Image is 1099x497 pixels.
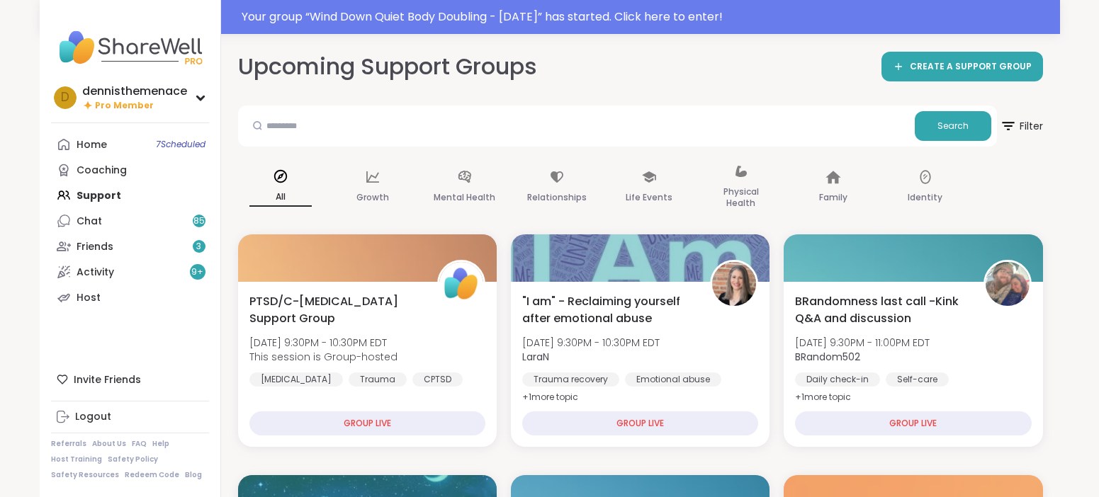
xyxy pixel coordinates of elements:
[249,411,485,435] div: GROUP LIVE
[196,241,201,253] span: 3
[249,350,398,364] span: This session is Group-hosted
[795,293,967,327] span: BRandomness last call -Kink Q&A and discussion
[238,51,537,83] h2: Upcoming Support Groups
[92,439,126,449] a: About Us
[77,215,102,229] div: Chat
[82,84,187,99] div: dennisthemenace
[527,189,587,206] p: Relationships
[61,88,69,107] span: d
[795,336,930,350] span: [DATE] 9:30PM - 11:00PM EDT
[51,208,209,234] a: Chat85
[242,8,1052,25] div: Your group “ Wind Down Quiet Body Doubling - [DATE] ” has started. Click here to enter!
[249,336,398,350] span: [DATE] 9:30PM - 10:30PM EDT
[522,293,694,327] span: "I am" - Reclaiming yourself after emotional abuse
[51,132,209,157] a: Home7Scheduled
[412,372,463,387] div: CPTSD
[77,138,107,152] div: Home
[249,188,312,207] p: All
[51,404,209,430] a: Logout
[51,470,119,480] a: Safety Resources
[986,262,1030,306] img: BRandom502
[349,372,407,387] div: Trauma
[1000,109,1043,143] span: Filter
[910,61,1032,73] span: CREATE A SUPPORT GROUP
[51,455,102,464] a: Host Training
[51,157,209,183] a: Coaching
[625,372,721,387] div: Emotional abuse
[937,120,969,132] span: Search
[522,372,619,387] div: Trauma recovery
[881,52,1043,81] a: CREATE A SUPPORT GROUP
[908,189,942,206] p: Identity
[125,470,179,480] a: Redeem Code
[108,455,158,464] a: Safety Policy
[439,262,483,306] img: ShareWell
[185,470,202,480] a: Blog
[77,240,113,254] div: Friends
[51,367,209,392] div: Invite Friends
[193,215,205,227] span: 85
[152,439,169,449] a: Help
[132,439,147,449] a: FAQ
[626,189,672,206] p: Life Events
[1000,105,1043,147] button: Filter
[819,189,847,206] p: Family
[712,262,756,306] img: LaraN
[51,439,86,449] a: Referrals
[710,183,772,212] p: Physical Health
[95,100,154,112] span: Pro Member
[522,336,660,350] span: [DATE] 9:30PM - 10:30PM EDT
[356,189,389,206] p: Growth
[522,350,549,364] b: LaraN
[77,164,127,178] div: Coaching
[249,372,343,387] div: [MEDICAL_DATA]
[75,410,111,424] div: Logout
[156,139,205,150] span: 7 Scheduled
[77,265,114,280] div: Activity
[434,189,495,206] p: Mental Health
[51,23,209,72] img: ShareWell Nav Logo
[522,411,758,435] div: GROUP LIVE
[886,372,949,387] div: Self-care
[51,259,209,285] a: Activity9+
[51,234,209,259] a: Friends3
[191,266,203,278] span: 9 +
[51,285,209,310] a: Host
[795,372,880,387] div: Daily check-in
[915,111,991,141] button: Search
[77,291,101,305] div: Host
[795,411,1031,435] div: GROUP LIVE
[795,350,860,364] b: BRandom502
[249,293,422,327] span: PTSD/C-[MEDICAL_DATA] Support Group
